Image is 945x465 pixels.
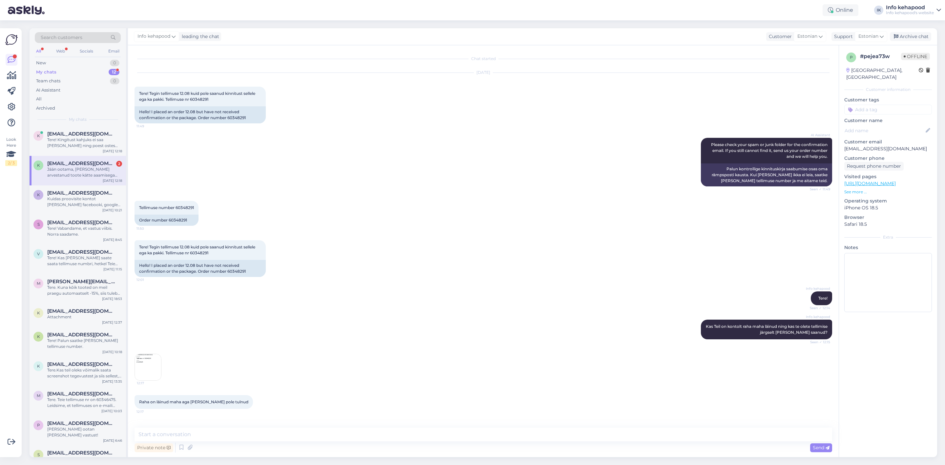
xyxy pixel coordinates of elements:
[47,220,115,225] span: sirlipolts@gmail.com
[5,137,17,166] div: Look Here
[711,142,829,159] span: Please check your spam or junk folder for the confirmation email. If you still cannot find it, se...
[37,251,40,256] span: v
[844,117,932,124] p: Customer name
[36,60,46,66] div: New
[831,33,853,40] div: Support
[37,281,40,286] span: m
[139,244,256,255] span: Tere! Tegin tellimuse 12.08 kuid pole saanud kinnitust sellele ega ka pakki. Tellimuse nr 60348291
[136,226,161,231] span: 11:50
[109,69,119,75] div: 12
[69,116,87,122] span: My chats
[137,381,161,386] span: 12:17
[844,221,932,228] p: Safari 18.5
[47,279,115,285] span: marjamaa.michel@gmail.com
[102,208,122,213] div: [DATE] 10:21
[5,33,18,46] img: Askly Logo
[844,87,932,93] div: Customer information
[806,187,830,192] span: Seen ✓ 11:49
[37,133,40,138] span: k
[103,438,122,443] div: [DATE] 6:46
[36,78,60,84] div: Team chats
[858,33,878,40] span: Estonian
[844,162,904,171] div: Request phone number
[766,33,792,40] div: Customer
[844,198,932,204] p: Operating system
[850,55,853,60] span: p
[806,286,830,291] span: Info kehapood
[886,5,934,10] div: Info kehapood
[47,450,115,456] span: sigridsepp@hotmail.com
[101,409,122,413] div: [DATE] 10:03
[37,364,40,369] span: k
[35,47,42,55] div: All
[47,166,122,178] div: Jään ootama, [PERSON_NAME] arvestanud toote kätte aaamisega varem seega väga ootan infot
[806,314,830,319] span: Info kehapood
[47,308,115,314] span: klenja.tiitsar@gmail.com
[844,234,932,240] div: Extra
[179,33,219,40] div: leading the chat
[102,349,122,354] div: [DATE] 10:18
[47,131,115,137] span: katrinolesk@gmail.com
[103,178,122,183] div: [DATE] 12:18
[47,426,122,438] div: [PERSON_NAME] ootan [PERSON_NAME] vastust!
[136,409,161,414] span: 12:17
[47,190,115,196] span: kristel.kiholane@mail.ee
[47,391,115,397] span: modernneklassika@gmail.com
[110,78,119,84] div: 0
[47,196,122,208] div: Kuidas proovisite kontot [PERSON_NAME] facebooki, google või emailiga?
[886,5,941,15] a: Info kehapoodInfo kehapood's website
[36,105,55,112] div: Archived
[107,47,121,55] div: Email
[135,443,173,452] div: Private note
[844,180,896,186] a: [URL][DOMAIN_NAME]
[901,53,930,60] span: Offline
[135,260,266,277] div: Hello! I placed an order 12.08 but have not received confirmation or the package. Order number 60...
[103,149,122,154] div: [DATE] 12:18
[844,145,932,152] p: [EMAIL_ADDRESS][DOMAIN_NAME]
[47,338,122,349] div: Tere! Palun saatke [PERSON_NAME] tellimuse number.
[845,127,924,134] input: Add name
[844,189,932,195] p: See more ...
[135,70,832,75] div: [DATE]
[136,124,161,129] span: 11:49
[701,163,832,186] div: Palun kontrollige kinnituskirja saabumise osas oma rämpsposti kausta. Kui [PERSON_NAME] ikka ei l...
[47,420,115,426] span: pliksplaks73@hotmail.com
[135,354,161,380] img: Attachment
[813,445,829,451] span: Send
[890,32,931,41] div: Archive chat
[36,87,60,94] div: AI Assistant
[844,105,932,115] input: Add a tag
[844,173,932,180] p: Visited pages
[706,324,829,335] span: Kas Teil on kontolt raha maha läinud ning kas te olete tellimise järgselt [PERSON_NAME] saanud?
[47,225,122,237] div: Tere! Vabandame, et vastus viibis. Norra saadame.
[47,367,122,379] div: Tere.Kas teil oleks võimalik saata screenshot tegevustest ja siis sellest, et ostukorv tühi? Ühes...
[823,4,858,16] div: Online
[139,399,248,404] span: Raha on läinud maha aga [PERSON_NAME] pole tulnud
[47,285,122,296] div: Tere. Kuna kõik tooted on meil praegu automaatselt -15%, siis tulebki koodi kasutades topelt [DEM...
[47,137,122,149] div: Tere! Kingitust kahjuks ei saa [PERSON_NAME] ning poest ostes kehtivad soodustused, miinimum summ...
[797,33,817,40] span: Estonian
[102,296,122,301] div: [DATE] 18:53
[102,320,122,325] div: [DATE] 12:37
[47,160,115,166] span: kirsika.kalev@gmail.com
[41,34,82,41] span: Search customers
[47,332,115,338] span: ksaarkopli@gmail.com
[844,96,932,103] p: Customer tags
[886,10,934,15] div: Info kehapood's website
[47,255,122,267] div: Tere! Kas [PERSON_NAME] saate saata tellimuse numbri, hetkel Teie nimega ma tellimust ei leidnud.
[139,205,194,210] span: Tellimuse number 60348291
[844,204,932,211] p: iPhone OS 18.5
[37,163,40,168] span: k
[103,267,122,272] div: [DATE] 11:15
[37,452,40,457] span: s
[36,69,56,75] div: My chats
[844,214,932,221] p: Browser
[844,138,932,145] p: Customer email
[37,222,40,227] span: s
[37,393,40,398] span: m
[102,379,122,384] div: [DATE] 13:35
[806,340,830,345] span: Seen ✓ 12:15
[139,91,256,102] span: Tere! Tegin tellimuse 12.08 kuid pole saanud kinnitust sellele ega ka pakki. Tellimuse nr 60348291
[846,67,919,81] div: [GEOGRAPHIC_DATA], [GEOGRAPHIC_DATA]
[135,106,266,123] div: Hello! I placed an order 12.08 but have not received confirmation or the package. Order number 60...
